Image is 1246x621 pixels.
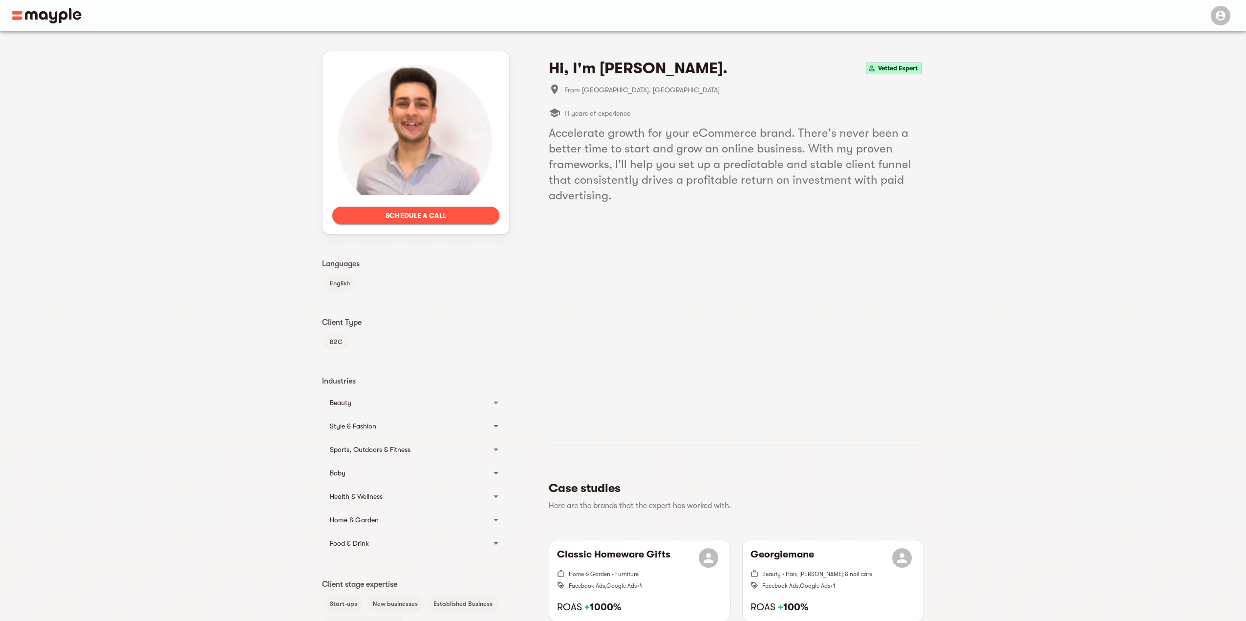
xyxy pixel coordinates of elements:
[330,514,484,526] div: Home & Garden
[564,84,924,96] span: From [GEOGRAPHIC_DATA], [GEOGRAPHIC_DATA]
[330,420,484,432] div: Style & Fashion
[564,107,630,119] span: 11 years of experience
[751,548,814,568] h6: Georgiemane
[549,500,916,512] p: Here are the brands that the expert has worked with.
[330,537,484,549] div: Food & Drink
[324,336,348,348] span: B2C
[778,601,808,613] strong: 100%
[322,461,510,485] div: Baby
[569,571,639,578] span: Home & Garden • Furniture
[324,598,363,610] span: Start-ups
[322,391,510,414] div: Beauty
[330,397,484,408] div: Beauty
[340,210,492,221] span: Schedule a call
[800,582,830,589] span: Google Ads
[332,207,499,224] button: Schedule a call
[330,444,484,455] div: Sports, Outdoors & Fitness
[557,601,722,614] h6: ROAS
[322,485,510,508] div: Health & Wellness
[778,601,783,613] span: +
[637,582,643,589] span: + 4
[322,414,510,438] div: Style & Fashion
[322,375,510,387] p: Industries
[584,601,590,613] span: +
[606,582,637,589] span: Google Ads
[874,63,922,74] span: Vetted Expert
[324,278,356,289] span: English
[549,59,728,78] h4: Hi, I'm [PERSON_NAME].
[751,601,916,614] h6: ROAS
[428,598,498,610] span: Established Business
[367,598,424,610] span: New businesses
[330,467,484,479] div: Baby
[549,480,916,496] h5: Case studies
[322,258,510,270] p: Languages
[762,571,872,578] span: Beauty • Hair, [PERSON_NAME] & nail care
[322,532,510,555] div: Food & Drink
[1205,11,1234,19] span: Menu
[322,317,510,328] p: Client Type
[12,8,82,23] img: Main logo
[322,578,510,590] p: Client stage expertise
[330,491,484,502] div: Health & Wellness
[549,125,924,203] h5: Accelerate growth for your eCommerce brand. There's never been a better time to start and grow an...
[830,582,836,589] span: + 1
[569,582,606,589] span: Facebook Ads ,
[322,438,510,461] div: Sports, Outdoors & Fitness
[322,508,510,532] div: Home & Garden
[557,548,670,568] h6: Classic Homeware Gifts
[584,601,621,613] strong: 1000%
[762,582,800,589] span: Facebook Ads ,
